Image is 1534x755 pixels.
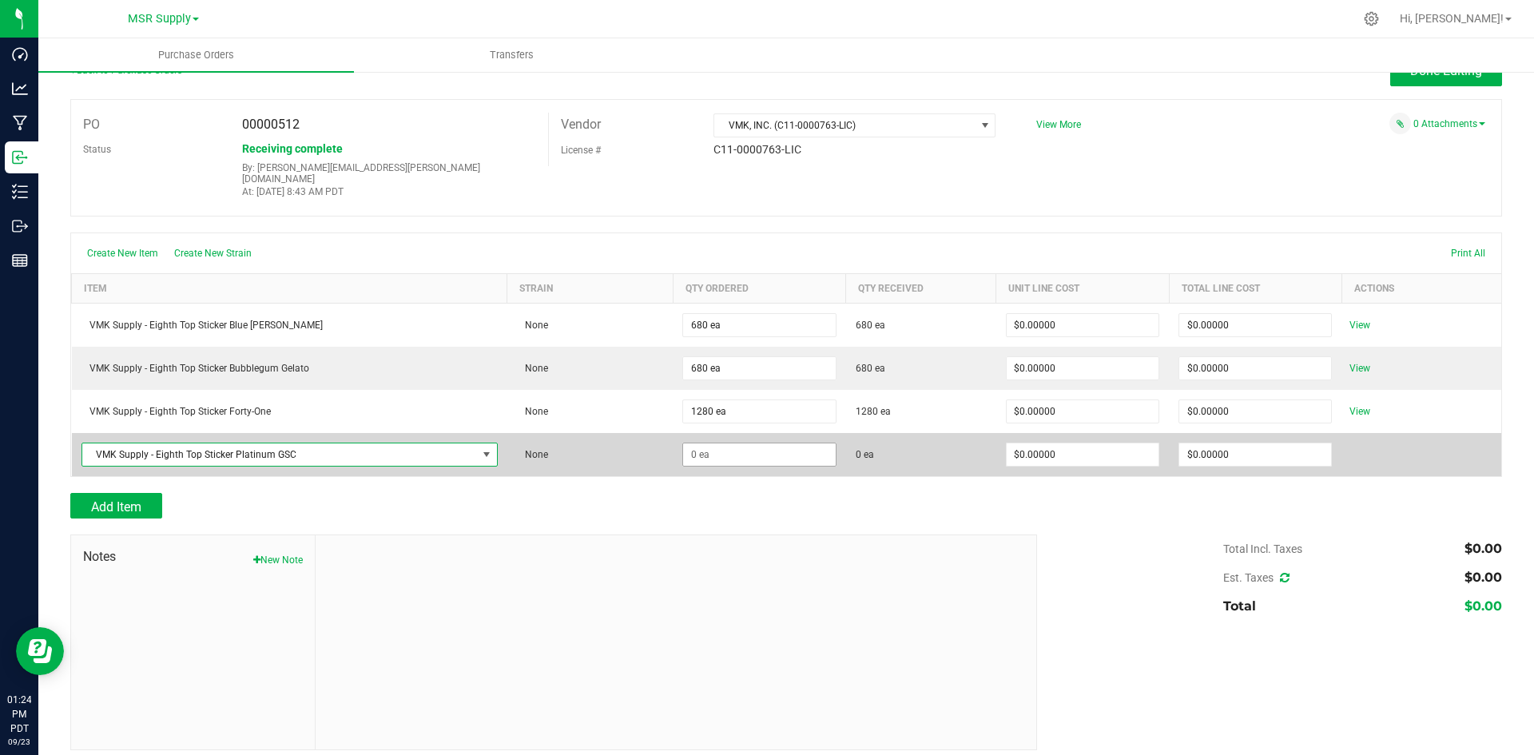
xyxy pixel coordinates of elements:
[1179,357,1331,379] input: $0.00000
[242,117,300,132] span: 00000512
[1413,118,1485,129] a: 0 Attachments
[1223,571,1290,584] span: Est. Taxes
[81,318,498,332] div: VMK Supply - Eighth Top Sticker Blue [PERSON_NAME]
[561,138,601,162] label: License #
[12,252,28,268] inline-svg: Reports
[1451,248,1485,259] span: Print All
[12,46,28,62] inline-svg: Dashboard
[91,499,141,515] span: Add Item
[1389,113,1411,134] span: Attach a document
[507,274,674,304] th: Strain
[673,274,845,304] th: Qty Ordered
[1179,400,1331,423] input: $0.00000
[128,12,191,26] span: MSR Supply
[517,449,548,460] span: None
[81,404,498,419] div: VMK Supply - Eighth Top Sticker Forty-One
[82,443,477,466] span: VMK Supply - Eighth Top Sticker Platinum GSC
[1400,12,1504,25] span: Hi, [PERSON_NAME]!
[1036,119,1081,130] a: View More
[1179,314,1331,336] input: $0.00000
[1341,274,1501,304] th: Actions
[12,149,28,165] inline-svg: Inbound
[996,274,1169,304] th: Unit Line Cost
[12,184,28,200] inline-svg: Inventory
[83,137,111,161] label: Status
[174,248,252,259] span: Create New Strain
[1007,400,1158,423] input: $0.00000
[468,48,555,62] span: Transfers
[713,143,801,156] span: C11-0000763-LIC
[683,443,835,466] input: 0 ea
[1223,542,1302,555] span: Total Incl. Taxes
[7,736,31,748] p: 09/23
[683,357,835,379] input: 0 ea
[517,320,548,331] span: None
[517,363,548,374] span: None
[1169,274,1341,304] th: Total Line Cost
[242,162,536,185] p: By: [PERSON_NAME][EMAIL_ADDRESS][PERSON_NAME][DOMAIN_NAME]
[683,400,835,423] input: 0 ea
[242,186,536,197] p: At: [DATE] 8:43 AM PDT
[83,113,100,137] label: PO
[517,406,548,417] span: None
[1223,598,1256,614] span: Total
[856,318,885,332] span: 680 ea
[354,38,670,72] a: Transfers
[856,361,885,376] span: 680 ea
[1344,316,1376,335] span: View
[137,48,256,62] span: Purchase Orders
[1007,357,1158,379] input: $0.00000
[242,142,343,155] span: Receiving complete
[7,693,31,736] p: 01:24 PM PDT
[1179,443,1331,466] input: $0.00000
[1344,359,1376,378] span: View
[1361,11,1381,26] div: Manage settings
[12,115,28,131] inline-svg: Manufacturing
[81,361,498,376] div: VMK Supply - Eighth Top Sticker Bubblegum Gelato
[561,113,601,137] label: Vendor
[72,274,507,304] th: Item
[856,404,891,419] span: 1280 ea
[16,627,64,675] iframe: Resource center
[1464,598,1502,614] span: $0.00
[714,114,975,137] span: VMK, INC. (C11-0000763-LIC)
[70,493,162,519] button: Add Item
[1464,541,1502,556] span: $0.00
[87,248,158,259] span: Create New Item
[683,314,835,336] input: 0 ea
[1007,443,1158,466] input: $0.00000
[1344,402,1376,421] span: View
[856,447,874,462] span: 0 ea
[1464,570,1502,585] span: $0.00
[83,547,303,566] span: Notes
[38,38,354,72] a: Purchase Orders
[12,81,28,97] inline-svg: Analytics
[253,553,303,567] button: New Note
[12,218,28,234] inline-svg: Outbound
[846,274,996,304] th: Qty Received
[1007,314,1158,336] input: $0.00000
